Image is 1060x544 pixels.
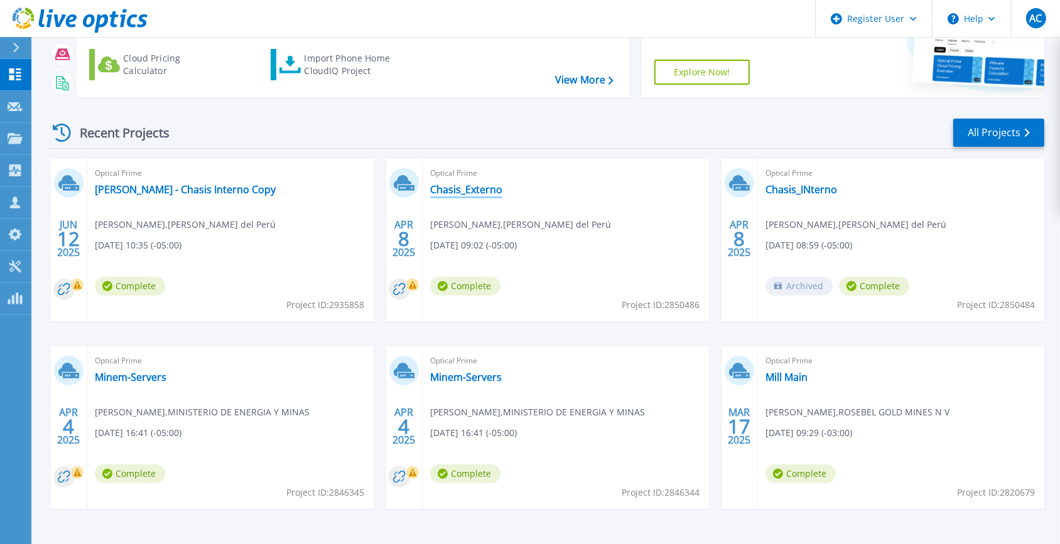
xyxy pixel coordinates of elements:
a: Explore Now! [654,60,750,85]
span: Optical Prime [430,166,701,180]
div: APR 2025 [392,216,416,262]
span: AC [1029,13,1042,23]
span: [PERSON_NAME] , [PERSON_NAME] del Perú [765,218,946,232]
a: [PERSON_NAME] - Chasis Interno Copy [95,183,276,196]
a: Chasis_INterno [765,183,837,196]
a: Minem-Servers [430,371,502,383]
span: [DATE] 08:59 (-05:00) [765,238,852,252]
span: Project ID: 2846345 [286,486,364,499]
span: Complete [95,277,165,296]
span: [DATE] 10:35 (-05:00) [95,238,181,252]
span: [PERSON_NAME] , ROSEBEL GOLD MINES N V [765,405,949,419]
div: Cloud Pricing Calculator [123,52,224,77]
span: Optical Prime [95,354,366,368]
div: APR 2025 [392,403,416,449]
div: Import Phone Home CloudIQ Project [305,52,403,77]
span: Optical Prime [765,354,1037,368]
span: 12 [57,233,80,244]
div: JUN 2025 [57,216,80,262]
span: Optical Prime [765,166,1037,180]
span: Project ID: 2850484 [957,298,1035,312]
a: Minem-Servers [95,371,166,383]
span: 8 [398,233,409,244]
span: Complete [430,277,500,296]
span: [PERSON_NAME] , [PERSON_NAME] del Perú [95,218,276,232]
div: APR 2025 [727,216,751,262]
span: Optical Prime [430,354,701,368]
span: [PERSON_NAME] , MINISTERIO DE ENERGIA Y MINAS [430,405,645,419]
div: Recent Projects [48,117,187,148]
span: Project ID: 2820679 [957,486,1035,499]
span: 8 [733,233,745,244]
span: [PERSON_NAME] , MINISTERIO DE ENERGIA Y MINAS [95,405,310,419]
a: Mill Main [765,371,808,383]
span: Complete [765,464,836,483]
span: 4 [63,421,74,432]
a: Cloud Pricing Calculator [89,49,229,80]
span: Optical Prime [95,166,366,180]
span: Complete [430,464,500,483]
div: APR 2025 [57,403,80,449]
span: 4 [398,421,409,432]
span: Project ID: 2935858 [286,298,364,312]
span: [DATE] 16:41 (-05:00) [95,426,181,440]
a: All Projects [953,119,1044,147]
span: [PERSON_NAME] , [PERSON_NAME] del Perú [430,218,611,232]
span: Project ID: 2850486 [622,298,700,312]
span: [DATE] 09:02 (-05:00) [430,238,517,252]
a: View More [555,74,614,86]
span: [DATE] 09:29 (-03:00) [765,426,852,440]
span: 17 [728,421,750,432]
div: MAR 2025 [727,403,751,449]
span: Complete [839,277,909,296]
span: [DATE] 16:41 (-05:00) [430,426,517,440]
a: Chasis_Externo [430,183,502,196]
span: Complete [95,464,165,483]
span: Project ID: 2846344 [622,486,700,499]
span: Archived [765,277,833,296]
